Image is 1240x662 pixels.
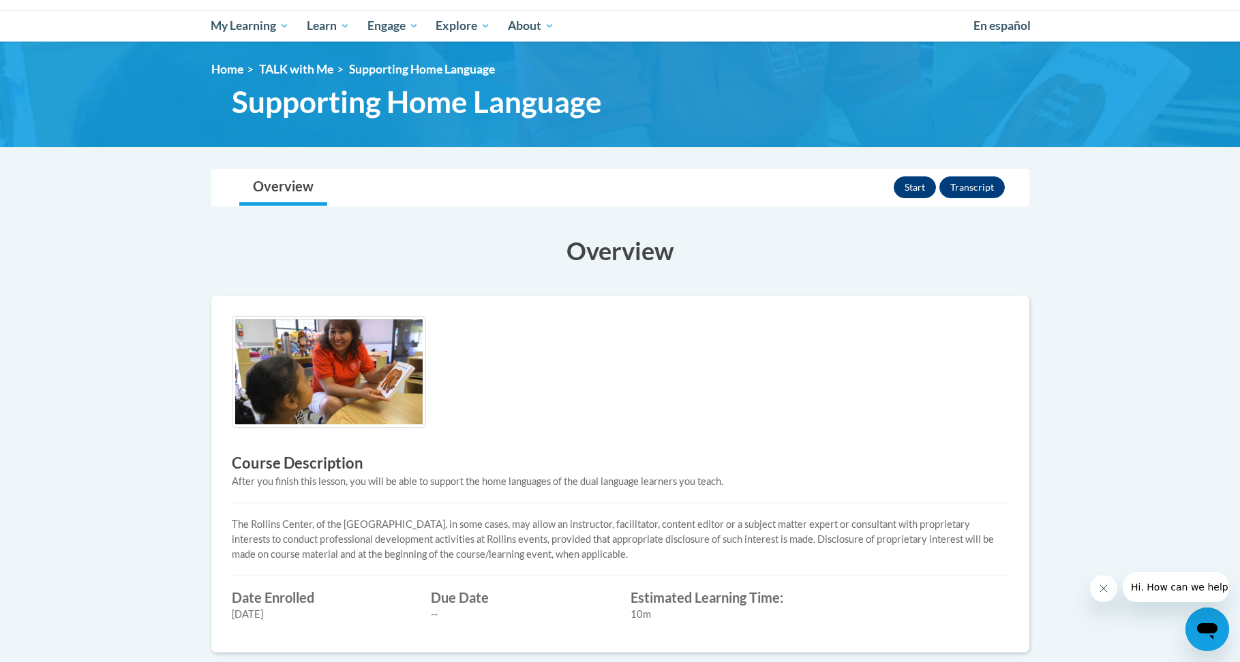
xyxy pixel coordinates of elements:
div: -- [431,607,610,622]
span: Supporting Home Language [349,62,495,76]
p: The Rollins Center, of the [GEOGRAPHIC_DATA], in some cases, may allow an instructor, facilitator... [232,517,1009,562]
a: Explore [427,10,499,42]
div: After you finish this lesson, you will be able to support the home languages of the dual language... [232,474,1009,489]
span: My Learning [211,18,289,34]
label: Date Enrolled [232,590,411,605]
button: Start [894,176,936,198]
a: Home [211,62,243,76]
iframe: Close message [1090,575,1117,602]
a: About [499,10,563,42]
div: 10m [631,607,810,622]
a: Learn [298,10,359,42]
button: Transcript [939,176,1005,198]
span: Hi. How can we help? [8,10,110,20]
div: Main menu [191,10,1050,42]
a: En español [965,12,1040,40]
span: About [508,18,554,34]
div: [DATE] [232,607,411,622]
iframe: Button to launch messaging window [1185,608,1229,651]
span: Learn [307,18,350,34]
iframe: Message from company [1123,572,1229,602]
span: Engage [367,18,419,34]
span: Supporting Home Language [232,84,602,120]
a: TALK with Me [259,62,333,76]
h3: Overview [211,234,1029,268]
span: Explore [436,18,490,34]
img: Course logo image [232,316,426,428]
h3: Course Description [232,453,1009,474]
a: Engage [359,10,427,42]
label: Due Date [431,590,610,605]
a: Overview [239,170,327,206]
label: Estimated Learning Time: [631,590,810,605]
span: En español [973,18,1031,33]
a: My Learning [202,10,299,42]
